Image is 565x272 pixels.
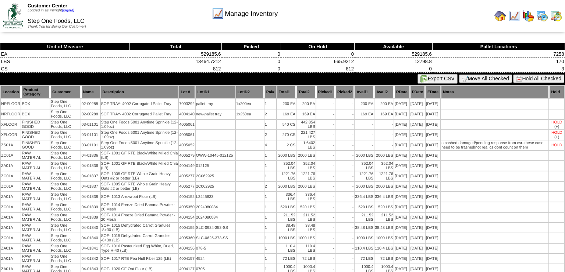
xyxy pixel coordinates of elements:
[374,213,394,222] td: 211.52 LBS
[394,151,409,160] td: [DATE]
[410,171,425,181] td: [DATE]
[316,86,335,98] th: Picked1
[426,130,440,140] td: [DATE]
[394,182,409,191] td: [DATE]
[335,202,354,212] td: -
[394,171,409,181] td: [DATE]
[296,213,316,222] td: 211.52 LBS
[355,58,433,65] td: 12798.8
[196,213,235,222] td: 2024080084
[179,120,195,129] td: 4005061
[426,182,440,191] td: [DATE]
[410,99,425,109] td: [DATE]
[21,120,50,129] td: FINISHED GOOD
[277,233,296,243] td: 1000 LBS
[410,223,425,233] td: [DATE]
[426,99,440,109] td: [DATE]
[410,161,425,171] td: [DATE]
[196,109,235,119] td: new-pallet tray
[335,109,354,119] td: -
[426,120,440,129] td: [DATE]
[441,140,548,150] td: smashed damaged/pending response from csr.-these case need to be trashed!not real cs dont count o...
[355,182,374,191] td: 2000 LBS
[316,192,335,202] td: -
[81,182,100,191] td: 04-01837
[264,213,276,222] td: 1
[50,233,80,243] td: Step One Foods, LLC
[196,223,235,233] td: SLC-0924-352-SS
[1,151,21,160] td: ZC01A
[196,161,235,171] td: 012125
[264,109,276,119] td: 2
[81,233,100,243] td: 04-01840
[277,130,296,140] td: 270 CS
[277,140,296,150] td: 2 CS
[394,161,409,171] td: [DATE]
[101,161,178,171] td: SOF- 1001 GF RTE Black/White Milled Chia (LB)
[316,120,335,129] td: -
[196,233,235,243] td: SLC-0625-373-SS
[179,99,195,109] td: 7003292
[374,140,394,150] td: -
[81,192,100,202] td: 04-01838
[374,151,394,160] td: 2000 LBS
[277,213,296,222] td: 211.52 LBS
[0,65,130,73] td: CS
[277,86,296,98] th: Total1
[394,109,409,119] td: [DATE]
[50,161,80,171] td: Step One Foods, LLC
[551,130,562,135] div: HOLD
[410,182,425,191] td: [DATE]
[101,140,178,150] td: Step One Foods 5001 Anytime Sprinkle (12-1.09oz)
[296,140,316,150] td: 1.6402 LBS
[355,213,374,222] td: 211.52 LBS
[355,192,374,202] td: 336.4 LBS
[281,43,355,50] th: On Hold
[296,182,316,191] td: 2000 LBS
[179,171,195,181] td: 4005277
[101,99,178,109] td: SOF TRAY- 4002 Corrugated Pallet Tray
[130,58,222,65] td: 13464.7212
[21,99,50,109] td: BOX
[394,99,409,109] td: [DATE]
[355,86,374,98] th: Avail1
[196,99,235,109] td: pallet tray
[335,130,354,140] td: -
[433,43,565,50] th: Pallet Locations
[551,120,562,125] div: HOLD
[426,109,440,119] td: [DATE]
[3,3,23,28] img: ZoRoCo_Logo(Green%26Foil)%20jpg.webp
[81,99,100,109] td: 02-00288
[130,50,222,58] td: 529185.6
[513,74,564,83] button: Hold All Checked
[394,223,409,233] td: [DATE]
[554,135,559,139] div: (+)
[179,109,195,119] td: 4004140
[296,233,316,243] td: 1000 LBS
[50,120,80,129] td: Step One Foods, LLC
[296,161,316,171] td: 352.04 LBS
[374,223,394,233] td: 38.48 LBS
[433,65,565,73] td: 3
[494,10,506,22] img: home.gif
[374,99,394,109] td: 200 EA
[101,233,178,243] td: SOF- 1015 Dehydrated Carrot Granules -8+30 (LB)
[374,202,394,212] td: 520 LBS
[81,140,100,150] td: 03-01101
[426,171,440,181] td: [DATE]
[101,151,178,160] td: SOF- 1001 GF RTE Black/White Milled Chia (LB)
[81,202,100,212] td: 04-01839
[81,213,100,222] td: 04-01839
[277,99,296,109] td: 200 EA
[222,65,281,73] td: 0
[179,202,195,212] td: 4005350
[21,182,50,191] td: RAW MATERIAL
[335,182,354,191] td: -
[81,109,100,119] td: 02-00288
[1,130,21,140] td: XFLOOR
[296,202,316,212] td: 520 LBS
[1,99,21,109] td: NRFLOOR
[355,43,433,50] th: Available
[101,202,178,212] td: SOF- 1014 Freeze Dried Banana Powder - 20 Mesh
[179,140,195,150] td: 4005052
